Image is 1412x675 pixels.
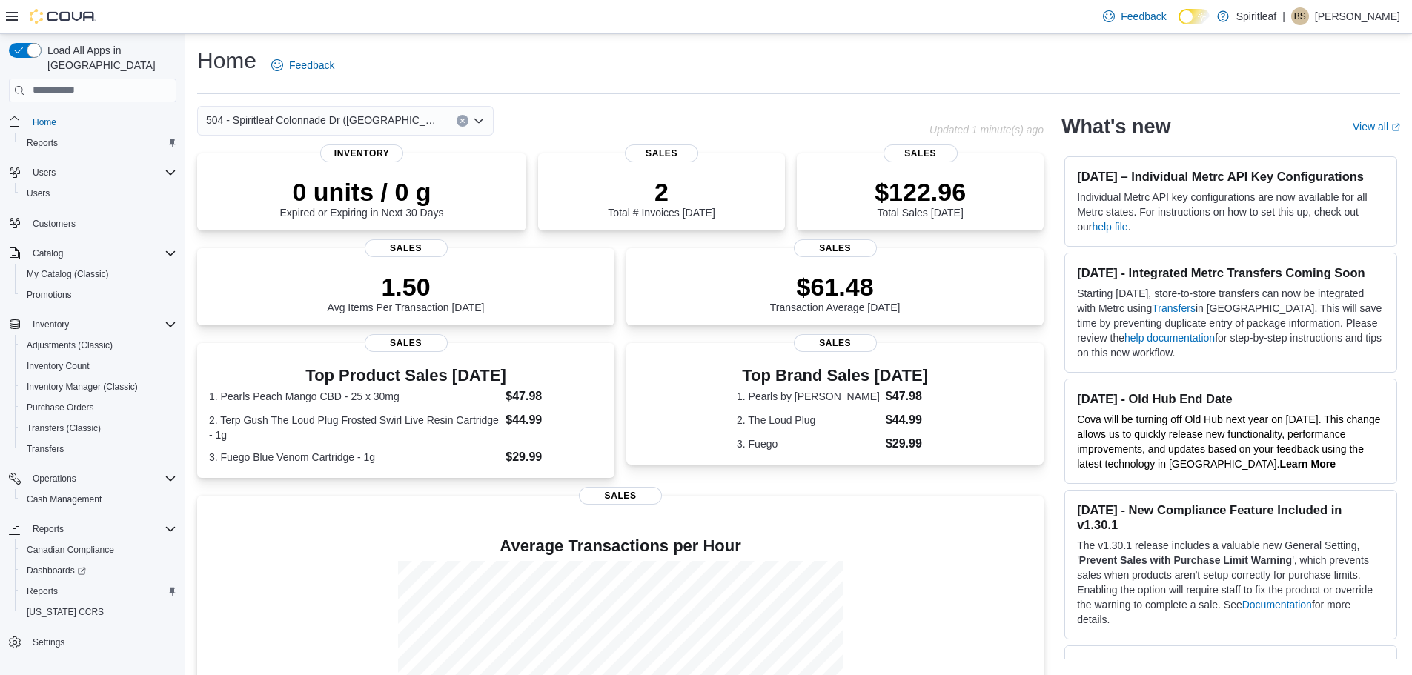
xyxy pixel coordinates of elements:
[506,411,603,429] dd: $44.99
[27,113,176,131] span: Home
[506,388,603,405] dd: $47.98
[27,470,176,488] span: Operations
[209,367,603,385] h3: Top Product Sales [DATE]
[21,286,78,304] a: Promotions
[27,339,113,351] span: Adjustments (Classic)
[15,183,182,204] button: Users
[30,9,96,24] img: Cova
[1077,286,1385,360] p: Starting [DATE], store-to-store transfers can now be integrated with Metrc using in [GEOGRAPHIC_D...
[27,214,176,233] span: Customers
[1242,599,1312,611] a: Documentation
[209,537,1032,555] h4: Average Transactions per Hour
[929,124,1044,136] p: Updated 1 minute(s) ago
[794,334,877,352] span: Sales
[1291,7,1309,25] div: Beth S
[21,582,176,600] span: Reports
[27,113,62,131] a: Home
[21,399,176,416] span: Purchase Orders
[33,218,76,230] span: Customers
[27,316,75,333] button: Inventory
[506,448,603,466] dd: $29.99
[608,177,715,219] div: Total # Invoices [DATE]
[27,245,176,262] span: Catalog
[33,319,69,330] span: Inventory
[21,562,176,579] span: Dashboards
[21,378,144,396] a: Inventory Manager (Classic)
[27,493,102,505] span: Cash Management
[457,115,468,127] button: Clear input
[1077,538,1385,627] p: The v1.30.1 release includes a valuable new General Setting, ' ', which prevents sales when produ...
[27,164,62,182] button: Users
[21,286,176,304] span: Promotions
[1391,123,1400,132] svg: External link
[27,544,114,556] span: Canadian Compliance
[27,316,176,333] span: Inventory
[265,50,340,80] a: Feedback
[33,473,76,485] span: Operations
[1061,115,1170,139] h2: What's new
[886,388,933,405] dd: $47.98
[15,285,182,305] button: Promotions
[27,402,94,413] span: Purchase Orders
[1124,332,1215,344] a: help documentation
[33,523,64,535] span: Reports
[27,520,176,538] span: Reports
[209,389,500,404] dt: 1. Pearls Peach Mango CBD - 25 x 30mg
[206,111,442,129] span: 504 - Spiritleaf Colonnade Dr ([GEOGRAPHIC_DATA])
[27,164,176,182] span: Users
[27,443,64,455] span: Transfers
[3,111,182,133] button: Home
[21,357,176,375] span: Inventory Count
[27,422,101,434] span: Transfers (Classic)
[15,602,182,622] button: [US_STATE] CCRS
[209,413,500,442] dt: 2. Terp Gush The Loud Plug Frosted Swirl Live Resin Cartridge - 1g
[15,264,182,285] button: My Catalog (Classic)
[21,184,176,202] span: Users
[21,378,176,396] span: Inventory Manager (Classic)
[1077,190,1385,234] p: Individual Metrc API key configurations are now available for all Metrc states. For instructions ...
[27,606,104,618] span: [US_STATE] CCRS
[21,336,176,354] span: Adjustments (Classic)
[365,334,448,352] span: Sales
[1092,221,1127,233] a: help file
[21,541,176,559] span: Canadian Compliance
[21,265,115,283] a: My Catalog (Classic)
[1294,7,1306,25] span: BS
[27,187,50,199] span: Users
[21,419,107,437] a: Transfers (Classic)
[21,440,70,458] a: Transfers
[875,177,966,207] p: $122.96
[21,440,176,458] span: Transfers
[21,491,176,508] span: Cash Management
[27,268,109,280] span: My Catalog (Classic)
[770,272,901,302] p: $61.48
[33,636,64,648] span: Settings
[1236,7,1276,25] p: Spiritleaf
[27,245,69,262] button: Catalog
[21,419,176,437] span: Transfers (Classic)
[27,520,70,538] button: Reports
[886,411,933,429] dd: $44.99
[15,439,182,459] button: Transfers
[1282,7,1285,25] p: |
[21,184,56,202] a: Users
[15,356,182,376] button: Inventory Count
[21,357,96,375] a: Inventory Count
[21,582,64,600] a: Reports
[21,399,100,416] a: Purchase Orders
[33,247,63,259] span: Catalog
[209,450,500,465] dt: 3. Fuego Blue Venom Cartridge - 1g
[608,177,715,207] p: 2
[1280,458,1336,470] a: Learn More
[42,43,176,73] span: Load All Apps in [GEOGRAPHIC_DATA]
[1079,554,1292,566] strong: Prevent Sales with Purchase Limit Warning
[15,581,182,602] button: Reports
[886,435,933,453] dd: $29.99
[737,413,880,428] dt: 2. The Loud Plug
[21,265,176,283] span: My Catalog (Classic)
[280,177,444,219] div: Expired or Expiring in Next 30 Days
[3,519,182,539] button: Reports
[21,336,119,354] a: Adjustments (Classic)
[21,603,176,621] span: Washington CCRS
[579,487,662,505] span: Sales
